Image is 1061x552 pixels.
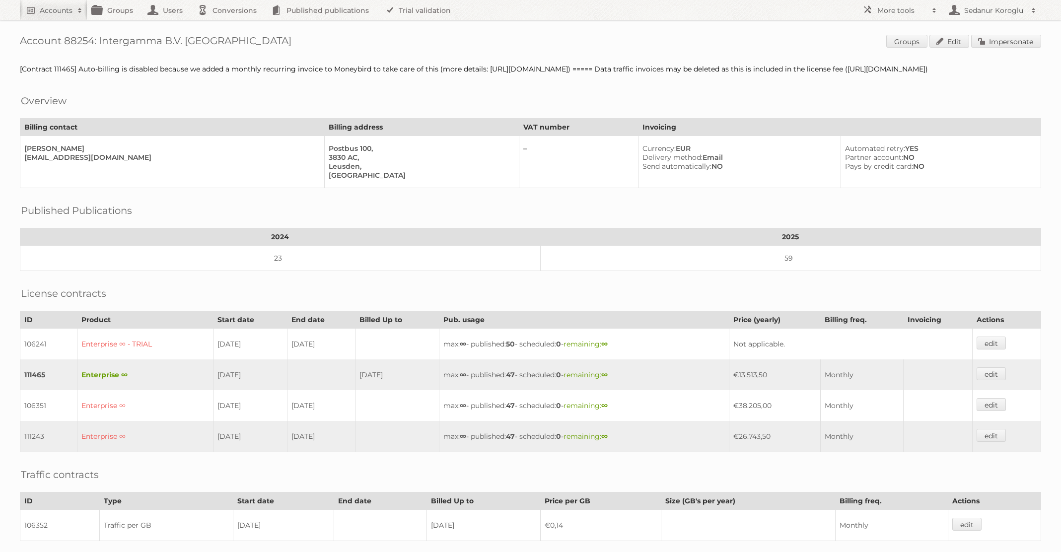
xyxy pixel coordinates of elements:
span: Pays by credit card: [845,162,913,171]
div: [GEOGRAPHIC_DATA] [329,171,511,180]
td: €38.205,00 [729,390,821,421]
a: edit [977,367,1006,380]
strong: ∞ [460,401,466,410]
strong: 0 [556,370,561,379]
td: max: - published: - scheduled: - [439,421,729,452]
th: ID [20,492,100,510]
h2: Sedanur Koroglu [962,5,1026,15]
span: remaining: [564,401,608,410]
a: Edit [929,35,969,48]
a: edit [977,398,1006,411]
th: Billed Up to [355,311,439,329]
span: Delivery method: [642,153,703,162]
th: 2025 [540,228,1041,246]
span: remaining: [564,340,608,348]
td: [DATE] [213,329,287,360]
strong: ∞ [601,340,608,348]
td: Monthly [836,510,948,541]
div: [PERSON_NAME] [24,144,316,153]
a: edit [952,518,982,531]
h2: Published Publications [21,203,132,218]
strong: 0 [556,401,561,410]
th: Billing freq. [836,492,948,510]
strong: 47 [506,401,515,410]
strong: ∞ [460,340,466,348]
td: [DATE] [287,390,355,421]
strong: 47 [506,370,515,379]
th: Size (GB's per year) [661,492,836,510]
th: Billing address [324,119,519,136]
td: max: - published: - scheduled: - [439,359,729,390]
th: Product [77,311,213,329]
strong: ∞ [460,432,466,441]
div: 3830 AC, [329,153,511,162]
div: NO [845,162,1033,171]
th: Billing freq. [820,311,903,329]
td: [DATE] [213,421,287,452]
h2: License contracts [21,286,106,301]
a: Groups [886,35,927,48]
td: Enterprise ∞ - TRIAL [77,329,213,360]
th: Invoicing [638,119,1041,136]
th: Actions [948,492,1041,510]
strong: 0 [556,340,561,348]
span: Automated retry: [845,144,905,153]
th: Price (yearly) [729,311,821,329]
th: Invoicing [903,311,972,329]
th: Billed Up to [426,492,540,510]
h1: Account 88254: Intergamma B.V. [GEOGRAPHIC_DATA] [20,35,1041,50]
strong: ∞ [460,370,466,379]
td: [DATE] [426,510,540,541]
div: Postbus 100, [329,144,511,153]
th: End date [334,492,426,510]
a: edit [977,429,1006,442]
td: [DATE] [287,421,355,452]
th: Pub. usage [439,311,729,329]
h2: Overview [21,93,67,108]
td: 106351 [20,390,77,421]
div: NO [845,153,1033,162]
td: Traffic per GB [100,510,233,541]
td: 106241 [20,329,77,360]
td: Monthly [820,421,903,452]
strong: ∞ [601,432,608,441]
span: remaining: [564,370,608,379]
td: Enterprise ∞ [77,421,213,452]
strong: ∞ [601,401,608,410]
th: Start date [233,492,334,510]
h2: Accounts [40,5,72,15]
div: YES [845,144,1033,153]
th: Type [100,492,233,510]
a: Impersonate [971,35,1041,48]
td: [DATE] [287,329,355,360]
th: 2024 [20,228,541,246]
td: [DATE] [355,359,439,390]
th: Price per GB [541,492,661,510]
th: Start date [213,311,287,329]
strong: 0 [556,432,561,441]
td: 23 [20,246,541,271]
td: 111465 [20,359,77,390]
td: Monthly [820,390,903,421]
td: €13.513,50 [729,359,821,390]
h2: More tools [877,5,927,15]
span: Send automatically: [642,162,711,171]
div: Leusden, [329,162,511,171]
strong: 47 [506,432,515,441]
span: Partner account: [845,153,903,162]
th: Billing contact [20,119,325,136]
th: Actions [973,311,1041,329]
th: End date [287,311,355,329]
th: VAT number [519,119,638,136]
td: [DATE] [213,390,287,421]
td: [DATE] [213,359,287,390]
div: [Contract 111465] Auto-billing is disabled because we added a monthly recurring invoice to Moneyb... [20,65,1041,73]
div: EUR [642,144,833,153]
td: Enterprise ∞ [77,359,213,390]
span: Currency: [642,144,676,153]
td: Enterprise ∞ [77,390,213,421]
a: edit [977,337,1006,349]
strong: ∞ [601,370,608,379]
td: [DATE] [233,510,334,541]
td: €26.743,50 [729,421,821,452]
